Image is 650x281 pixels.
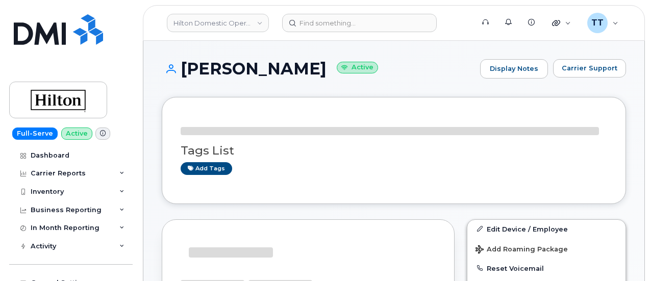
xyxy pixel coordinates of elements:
[480,59,548,79] a: Display Notes
[467,238,626,259] button: Add Roaming Package
[181,144,607,157] h3: Tags List
[562,63,617,73] span: Carrier Support
[467,259,626,277] button: Reset Voicemail
[162,60,475,78] h1: [PERSON_NAME]
[553,59,626,78] button: Carrier Support
[181,162,232,175] a: Add tags
[337,62,378,73] small: Active
[467,220,626,238] a: Edit Device / Employee
[476,245,568,255] span: Add Roaming Package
